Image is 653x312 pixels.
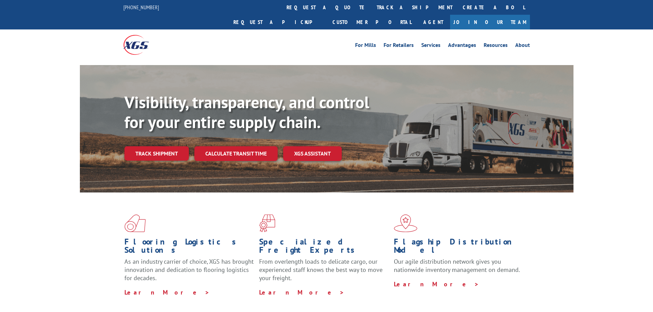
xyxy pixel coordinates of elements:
a: Learn More > [394,280,479,288]
h1: Flooring Logistics Solutions [124,238,254,258]
a: XGS ASSISTANT [283,146,342,161]
img: xgs-icon-focused-on-flooring-red [259,214,275,232]
a: Agent [416,15,450,29]
img: xgs-icon-total-supply-chain-intelligence-red [124,214,146,232]
span: As an industry carrier of choice, XGS has brought innovation and dedication to flooring logistics... [124,258,254,282]
a: Request a pickup [228,15,327,29]
p: From overlength loads to delicate cargo, our experienced staff knows the best way to move your fr... [259,258,389,288]
a: Join Our Team [450,15,530,29]
a: Calculate transit time [194,146,278,161]
a: Learn More > [259,288,344,296]
a: Learn More > [124,288,210,296]
h1: Flagship Distribution Model [394,238,523,258]
a: [PHONE_NUMBER] [123,4,159,11]
a: About [515,42,530,50]
a: Resources [484,42,508,50]
img: xgs-icon-flagship-distribution-model-red [394,214,418,232]
a: For Mills [355,42,376,50]
a: Advantages [448,42,476,50]
span: Our agile distribution network gives you nationwide inventory management on demand. [394,258,520,274]
b: Visibility, transparency, and control for your entire supply chain. [124,91,369,133]
h1: Specialized Freight Experts [259,238,389,258]
a: For Retailers [384,42,414,50]
a: Track shipment [124,146,189,161]
a: Customer Portal [327,15,416,29]
a: Services [421,42,440,50]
